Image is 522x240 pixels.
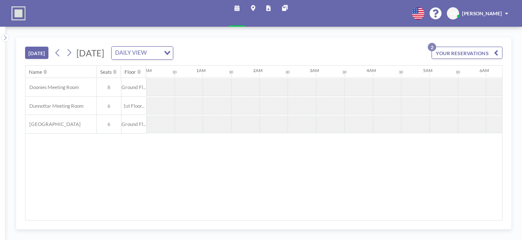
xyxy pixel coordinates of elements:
[432,47,502,59] button: YOUR RESERVATIONS2
[310,68,319,73] div: 3AM
[367,68,376,73] div: 4AM
[428,43,436,51] p: 2
[112,47,173,59] div: Search for option
[342,70,347,74] div: 30
[100,69,112,75] div: Seats
[253,68,262,73] div: 2AM
[25,103,83,109] span: Dunnottar Meeting Room
[196,68,206,73] div: 1AM
[121,84,146,90] span: Ground Fl...
[229,70,233,74] div: 30
[76,47,104,58] span: [DATE]
[124,69,136,75] div: Floor
[172,70,177,74] div: 30
[480,68,489,73] div: 6AM
[11,6,25,20] img: organization-logo
[97,121,121,127] span: 6
[285,70,290,74] div: 30
[25,47,48,59] button: [DATE]
[113,48,148,58] span: DAILY VIEW
[423,68,432,73] div: 5AM
[149,48,159,58] input: Search for option
[97,84,121,90] span: 8
[121,103,146,109] span: 1st Floor...
[25,121,80,127] span: [GEOGRAPHIC_DATA]
[25,84,79,90] span: Doonies Meeting Room
[456,70,460,74] div: 30
[450,10,457,17] span: VG
[399,70,403,74] div: 30
[462,10,502,16] span: [PERSON_NAME]
[121,121,146,127] span: Ground Fl...
[29,69,42,75] div: Name
[97,103,121,109] span: 6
